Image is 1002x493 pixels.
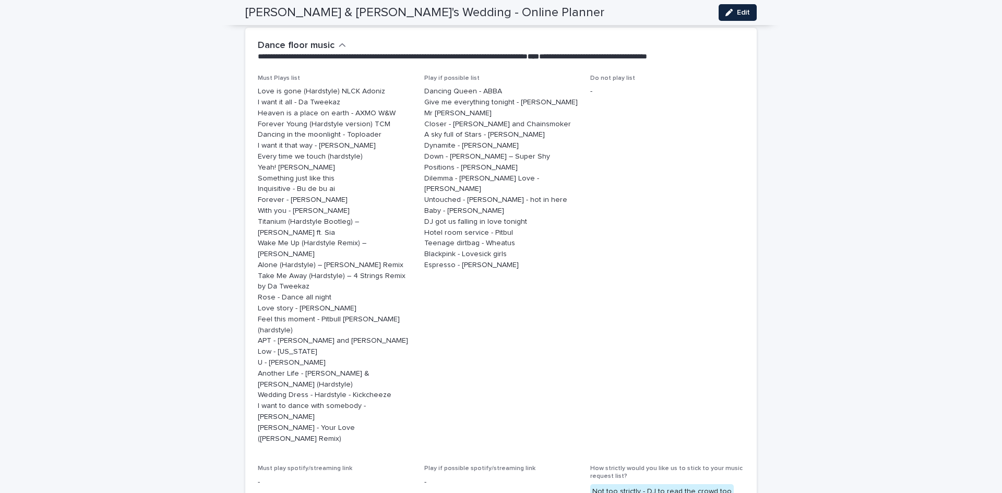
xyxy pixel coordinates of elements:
p: - [258,477,412,488]
span: Must Plays list [258,75,300,81]
h2: [PERSON_NAME] & [PERSON_NAME]'s Wedding - Online Planner [245,5,604,20]
button: Dance floor music [258,40,346,52]
span: Do not play list [590,75,635,81]
p: - [590,86,744,97]
button: Edit [719,4,757,21]
p: - [424,477,578,488]
span: Must play spotify/streaming link [258,465,352,472]
span: How strictly would you like us to stick to your music request list? [590,465,743,479]
span: Play if possible list [424,75,480,81]
span: Edit [737,9,750,16]
p: Love is gone (Hardstyle) NLCK Adoniz I want it all - Da Tweekaz Heaven is a place on earth - AXMO... [258,86,412,444]
h2: Dance floor music [258,40,335,52]
span: Play if possible spotify/streaming link [424,465,535,472]
p: Dancing Queen - ABBA Give me everything tonight - [PERSON_NAME] Mr [PERSON_NAME] Closer - [PERSON... [424,86,578,271]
